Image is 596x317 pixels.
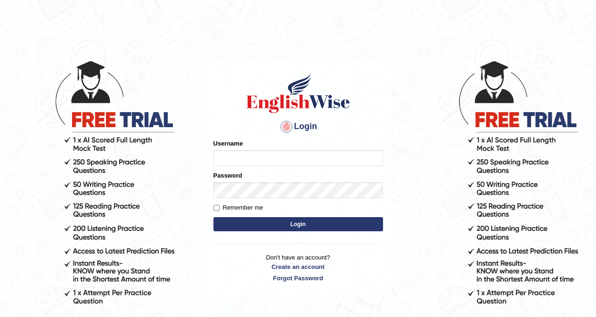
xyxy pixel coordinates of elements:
[213,217,383,231] button: Login
[213,171,242,180] label: Password
[245,72,352,114] img: Logo of English Wise sign in for intelligent practice with AI
[213,205,220,211] input: Remember me
[213,139,243,148] label: Username
[213,253,383,282] p: Don't have an account?
[213,262,383,271] a: Create an account
[213,203,263,212] label: Remember me
[213,119,383,134] h4: Login
[213,274,383,283] a: Forgot Password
